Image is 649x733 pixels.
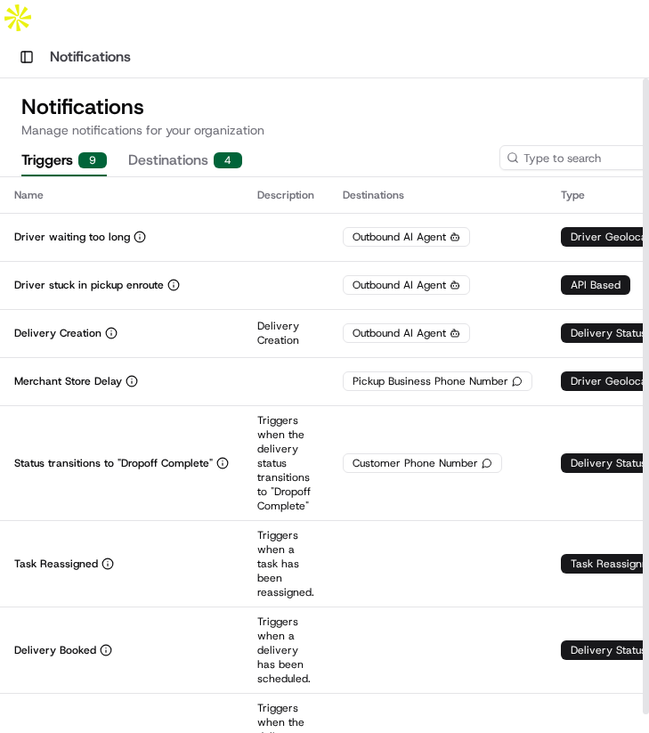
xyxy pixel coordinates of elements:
a: Powered byPylon [126,301,215,315]
div: Description [257,188,314,202]
p: Delivery Booked [14,643,96,657]
p: Driver waiting too long [14,230,130,244]
div: Outbound AI Agent [343,227,470,247]
p: Driver stuck in pickup enroute [14,278,164,292]
div: 9 [78,152,107,168]
p: Delivery Creation [14,326,101,340]
img: 1736555255976-a54dd68f-1ca7-489b-9aae-adbdc363a1c4 [18,170,50,202]
input: Got a question? Start typing here... [46,115,320,134]
button: Start new chat [303,175,324,197]
h1: Notifications [50,46,131,68]
p: Triggers when a task has been reassigned. [257,528,314,599]
span: API Documentation [168,258,286,276]
img: Nash [18,18,53,53]
p: Status transitions to "Dropoff Complete" [14,456,213,470]
div: Outbound AI Agent [343,323,470,343]
div: Outbound AI Agent [343,275,470,295]
div: Name [14,188,229,202]
div: Destinations [343,188,532,202]
span: Pylon [177,302,215,315]
div: 💻 [150,260,165,274]
p: Welcome 👋 [18,71,324,100]
div: 4 [214,152,242,168]
div: 📗 [18,260,32,274]
div: Start new chat [61,170,292,188]
span: Knowledge Base [36,258,136,276]
p: Triggers when the delivery status transitions to "Dropoff Complete" [257,413,314,513]
p: Triggers when a delivery has been scheduled. [257,615,314,686]
button: Triggers [21,146,107,176]
p: Merchant Store Delay [14,374,122,388]
div: We're available if you need us! [61,188,225,202]
a: 💻API Documentation [143,251,293,283]
div: API Based [561,275,630,295]
p: Delivery Creation [257,319,314,347]
a: 📗Knowledge Base [11,251,143,283]
p: Task Reassigned [14,557,98,571]
button: Destinations [128,146,242,176]
div: Customer Phone Number [343,453,502,473]
div: Pickup Business Phone Number [343,371,532,391]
